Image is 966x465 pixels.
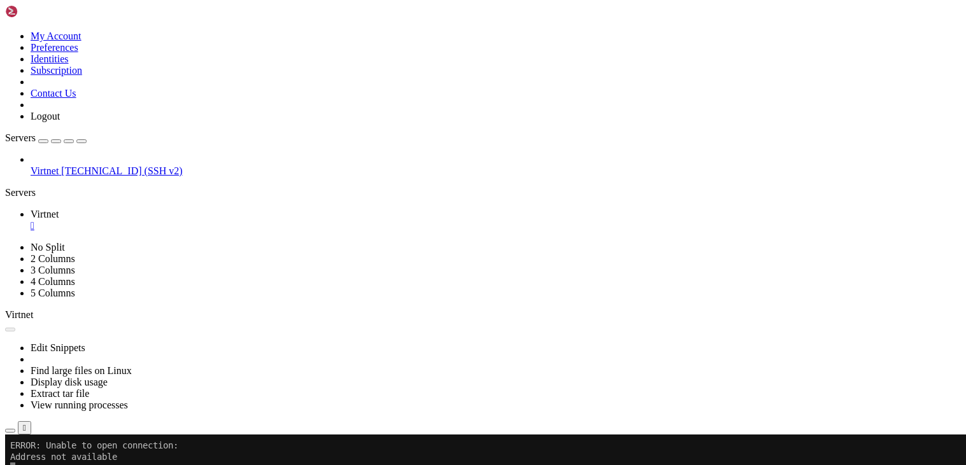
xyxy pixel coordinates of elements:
a: Edit Snippets [31,342,85,353]
a: Servers [5,132,87,143]
a: Identities [31,53,69,64]
li: Virtnet [TECHNICAL_ID] (SSH v2) [31,154,961,177]
div:  [23,423,26,433]
a: Find large files on Linux [31,365,132,376]
a: 5 Columns [31,288,75,298]
x-row: Address not available [5,17,801,28]
div: (0, 2) [5,28,10,39]
span: Virtnet [5,309,33,320]
a: 3 Columns [31,265,75,275]
span: Virtnet [31,209,59,219]
a: Extract tar file [31,388,89,399]
a: Contact Us [31,88,76,99]
img: Shellngn [5,5,78,18]
a: 4 Columns [31,276,75,287]
a: 2 Columns [31,253,75,264]
a:  [31,220,961,232]
span: Servers [5,132,36,143]
a: Logout [31,111,60,121]
x-row: ERROR: Unable to open connection: [5,5,801,17]
a: Display disk usage [31,377,108,387]
a: Virtnet [31,209,961,232]
button:  [18,421,31,434]
div: Servers [5,187,961,198]
a: No Split [31,242,65,253]
span: Virtnet [31,165,59,176]
a: My Account [31,31,82,41]
a: Subscription [31,65,82,76]
a: Preferences [31,42,78,53]
a: View running processes [31,399,128,410]
span: [TECHNICAL_ID] (SSH v2) [61,165,182,176]
a: Virtnet [TECHNICAL_ID] (SSH v2) [31,165,961,177]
